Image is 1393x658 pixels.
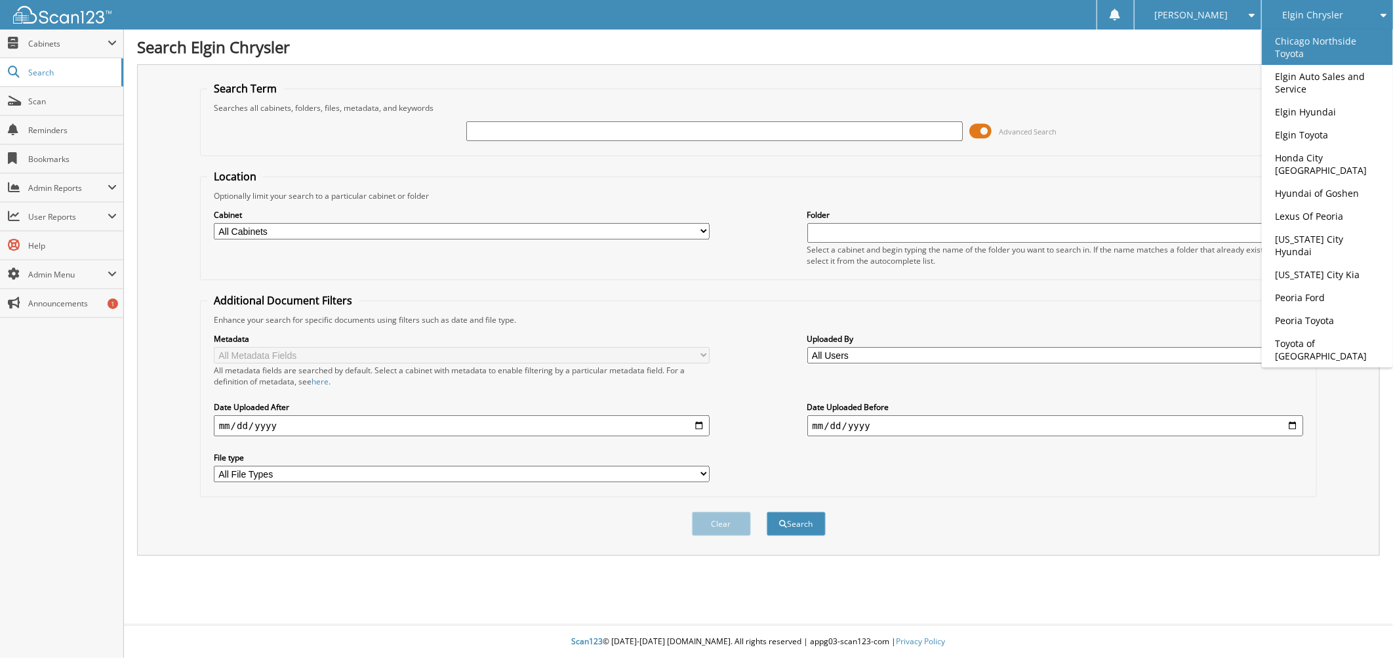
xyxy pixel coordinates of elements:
[1262,65,1393,100] a: Elgin Auto Sales and Service
[1262,205,1393,228] a: Lexus Of Peoria
[28,96,117,107] span: Scan
[1262,100,1393,123] a: Elgin Hyundai
[1262,263,1393,286] a: [US_STATE] City Kia
[767,512,826,536] button: Search
[312,376,329,387] a: here
[108,298,118,309] div: 1
[1262,332,1393,367] a: Toyota of [GEOGRAPHIC_DATA]
[1262,286,1393,309] a: Peoria Ford
[214,365,710,387] div: All metadata fields are searched by default. Select a cabinet with metadata to enable filtering b...
[28,154,117,165] span: Bookmarks
[807,415,1304,436] input: end
[28,182,108,194] span: Admin Reports
[28,38,108,49] span: Cabinets
[807,209,1304,220] label: Folder
[28,269,108,280] span: Admin Menu
[1155,11,1228,19] span: [PERSON_NAME]
[207,314,1310,325] div: Enhance your search for specific documents using filters such as date and file type.
[207,190,1310,201] div: Optionally limit your search to a particular cabinet or folder
[124,626,1393,658] div: © [DATE]-[DATE] [DOMAIN_NAME]. All rights reserved | appg03-scan123-com |
[1262,228,1393,263] a: [US_STATE] City Hyundai
[214,401,710,413] label: Date Uploaded After
[28,298,117,309] span: Announcements
[214,209,710,220] label: Cabinet
[207,81,283,96] legend: Search Term
[28,125,117,136] span: Reminders
[207,102,1310,113] div: Searches all cabinets, folders, files, metadata, and keywords
[28,67,115,78] span: Search
[692,512,751,536] button: Clear
[897,636,946,647] a: Privacy Policy
[807,244,1304,266] div: Select a cabinet and begin typing the name of the folder you want to search in. If the name match...
[214,415,710,436] input: start
[1262,309,1393,332] a: Peoria Toyota
[1262,146,1393,182] a: Honda City [GEOGRAPHIC_DATA]
[1262,123,1393,146] a: Elgin Toyota
[807,401,1304,413] label: Date Uploaded Before
[137,36,1380,58] h1: Search Elgin Chrysler
[1282,11,1343,19] span: Elgin Chrysler
[1262,182,1393,205] a: Hyundai of Goshen
[807,333,1304,344] label: Uploaded By
[572,636,603,647] span: Scan123
[214,452,710,463] label: File type
[1262,30,1393,65] a: Chicago Northside Toyota
[999,127,1057,136] span: Advanced Search
[207,169,263,184] legend: Location
[13,6,111,24] img: scan123-logo-white.svg
[207,293,359,308] legend: Additional Document Filters
[28,211,108,222] span: User Reports
[28,240,117,251] span: Help
[214,333,710,344] label: Metadata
